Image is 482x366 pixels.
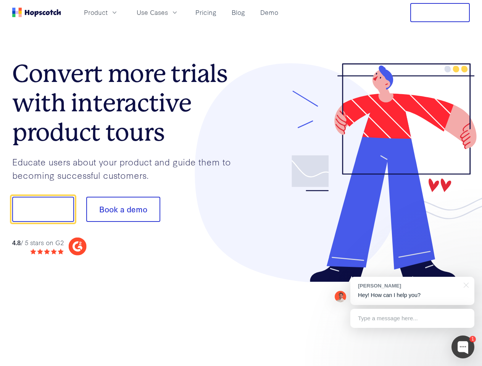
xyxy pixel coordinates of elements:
a: Pricing [192,6,219,19]
div: / 5 stars on G2 [12,238,64,247]
p: Hey! How can I help you? [358,291,467,299]
div: 1 [469,336,476,342]
strong: 4.8 [12,238,21,247]
a: Demo [257,6,281,19]
button: Use Cases [132,6,183,19]
button: Show me! [12,197,74,222]
span: Product [84,8,108,17]
a: Home [12,8,61,17]
button: Book a demo [86,197,160,222]
button: Product [79,6,123,19]
a: Blog [229,6,248,19]
img: Mark Spera [335,291,346,302]
button: Free Trial [410,3,470,22]
div: Type a message here... [350,309,474,328]
span: Use Cases [137,8,168,17]
div: [PERSON_NAME] [358,282,459,289]
p: Educate users about your product and guide them to becoming successful customers. [12,155,241,181]
h1: Convert more trials with interactive product tours [12,59,241,147]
